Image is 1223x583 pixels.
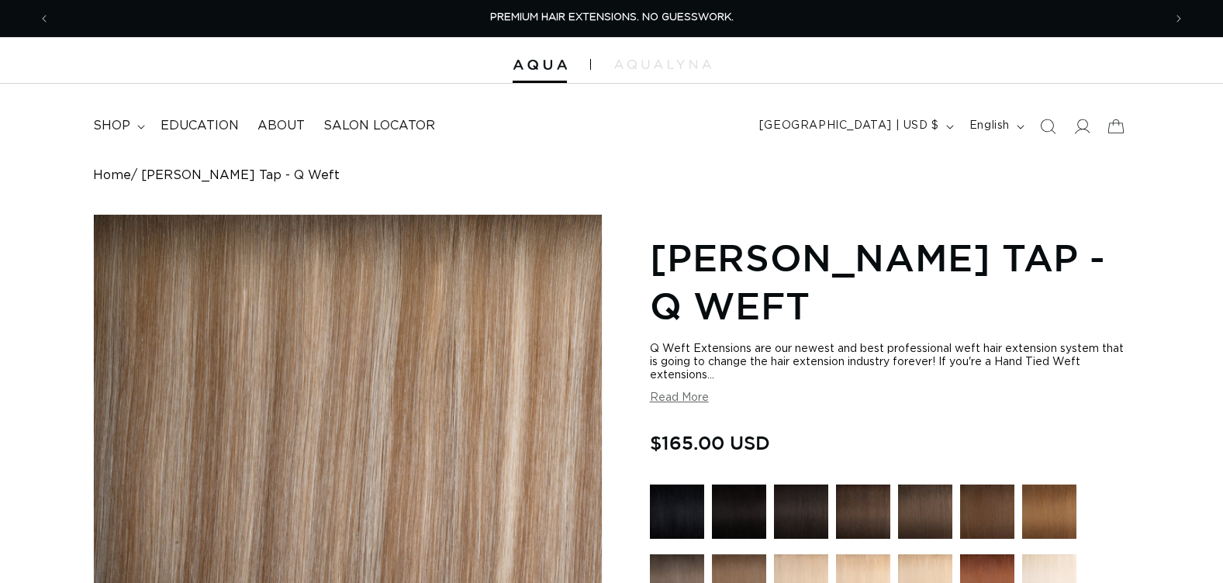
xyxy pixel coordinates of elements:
[774,485,828,539] img: 1B Soft Black - Q Weft
[898,485,952,547] a: 4AB Medium Ash Brown - Q Weft
[969,118,1010,134] span: English
[257,118,305,134] span: About
[1022,485,1076,539] img: 6 Light Brown - Q Weft
[141,168,340,183] span: [PERSON_NAME] Tap - Q Weft
[1162,4,1196,33] button: Next announcement
[650,428,770,457] span: $165.00 USD
[248,109,314,143] a: About
[960,485,1014,539] img: 4 Medium Brown - Q Weft
[151,109,248,143] a: Education
[759,118,939,134] span: [GEOGRAPHIC_DATA] | USD $
[650,233,1130,330] h1: [PERSON_NAME] Tap - Q Weft
[650,343,1130,382] div: Q Weft Extensions are our newest and best professional weft hair extension system that is going t...
[314,109,444,143] a: Salon Locator
[836,485,890,539] img: 2 Dark Brown - Q Weft
[750,112,960,141] button: [GEOGRAPHIC_DATA] | USD $
[712,485,766,547] a: 1N Natural Black - Q Weft
[650,485,704,539] img: 1 Black - Q Weft
[1022,485,1076,547] a: 6 Light Brown - Q Weft
[898,485,952,539] img: 4AB Medium Ash Brown - Q Weft
[27,4,61,33] button: Previous announcement
[960,485,1014,547] a: 4 Medium Brown - Q Weft
[1031,109,1065,143] summary: Search
[774,485,828,547] a: 1B Soft Black - Q Weft
[93,118,130,134] span: shop
[93,168,131,183] a: Home
[513,60,567,71] img: Aqua Hair Extensions
[323,118,435,134] span: Salon Locator
[490,12,734,22] span: PREMIUM HAIR EXTENSIONS. NO GUESSWORK.
[84,109,151,143] summary: shop
[614,60,711,69] img: aqualyna.com
[650,392,709,405] button: Read More
[93,168,1130,183] nav: breadcrumbs
[650,485,704,547] a: 1 Black - Q Weft
[960,112,1031,141] button: English
[712,485,766,539] img: 1N Natural Black - Q Weft
[836,485,890,547] a: 2 Dark Brown - Q Weft
[161,118,239,134] span: Education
